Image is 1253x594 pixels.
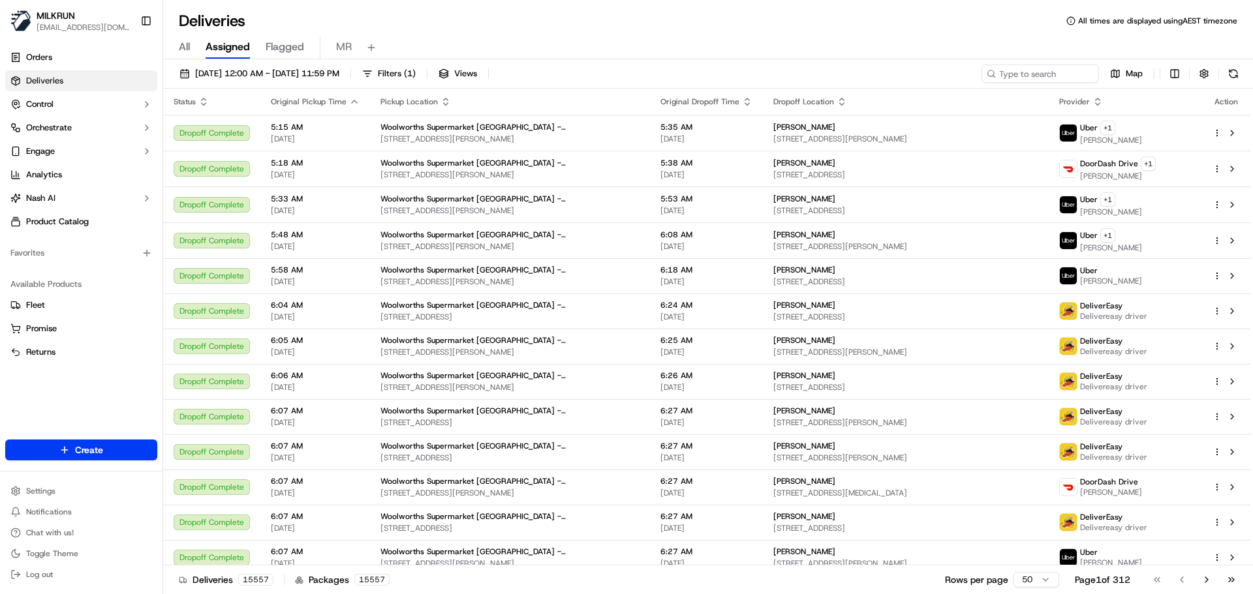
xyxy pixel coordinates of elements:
[1080,336,1122,346] span: DeliverEasy
[660,170,752,180] span: [DATE]
[26,323,57,334] span: Promise
[26,192,55,204] span: Nash AI
[179,10,245,31] h1: Deliveries
[1080,417,1147,427] span: Delivereasy driver
[380,241,640,252] span: [STREET_ADDRESS][PERSON_NAME]
[660,194,752,204] span: 5:53 AM
[982,65,1099,83] input: Type to search
[380,370,640,381] span: Woolworths Supermarket [GEOGRAPHIC_DATA] - [GEOGRAPHIC_DATA]
[660,406,752,416] span: 6:27 AM
[271,241,360,252] span: [DATE]
[1080,311,1147,321] span: Delivereasy driver
[5,524,157,542] button: Chat with us!
[380,406,640,416] span: Woolworths Supermarket [GEOGRAPHIC_DATA] - [GEOGRAPHIC_DATA]
[380,453,640,463] span: [STREET_ADDRESS]
[773,265,835,275] span: [PERSON_NAME]
[1126,68,1143,80] span: Map
[5,211,157,232] a: Product Catalog
[26,216,89,228] span: Product Catalog
[5,188,157,209] button: Nash AI
[660,523,752,533] span: [DATE]
[271,230,360,240] span: 5:48 AM
[271,97,347,107] span: Original Pickup Time
[380,300,640,310] span: Woolworths Supermarket [GEOGRAPHIC_DATA] - [GEOGRAPHIC_DATA] Countdown
[660,441,752,451] span: 6:27 AM
[660,97,739,107] span: Original Dropoff Time
[179,573,273,586] div: Deliveries
[773,276,1038,287] span: [STREET_ADDRESS]
[271,523,360,533] span: [DATE]
[1060,232,1077,249] img: uber-new-logo.jpeg
[1080,522,1147,533] span: Delivereasy driver
[380,511,640,522] span: Woolworths Supermarket [GEOGRAPHIC_DATA] - [GEOGRAPHIC_DATA]
[26,169,62,181] span: Analytics
[773,312,1038,322] span: [STREET_ADDRESS]
[1224,65,1243,83] button: Refresh
[660,370,752,381] span: 6:26 AM
[10,323,152,334] a: Promise
[1080,207,1142,217] span: [PERSON_NAME]
[1100,121,1115,135] button: +1
[26,486,55,496] span: Settings
[660,312,752,322] span: [DATE]
[271,170,360,180] span: [DATE]
[773,241,1038,252] span: [STREET_ADDRESS][PERSON_NAME]
[1080,230,1098,241] span: Uber
[773,170,1038,180] span: [STREET_ADDRESS]
[5,342,157,363] button: Returns
[271,406,360,416] span: 6:07 AM
[1080,547,1098,557] span: Uber
[773,488,1038,498] span: [STREET_ADDRESS][MEDICAL_DATA]
[5,295,157,316] button: Fleet
[26,507,72,517] span: Notifications
[454,68,477,80] span: Views
[271,441,360,451] span: 6:07 AM
[773,230,835,240] span: [PERSON_NAME]
[1104,65,1149,83] button: Map
[5,164,157,185] a: Analytics
[1060,303,1077,319] img: delivereasy_logo.png
[174,97,196,107] span: Status
[1080,171,1156,181] span: [PERSON_NAME]
[660,488,752,498] span: [DATE]
[271,370,360,381] span: 6:06 AM
[945,573,1008,586] p: Rows per page
[773,97,834,107] span: Dropoff Location
[1080,557,1142,568] span: [PERSON_NAME]
[660,511,752,522] span: 6:27 AM
[773,370,835,381] span: [PERSON_NAME]
[1060,338,1077,355] img: delivereasy_logo.png
[356,65,422,83] button: Filters(1)
[1080,477,1138,487] span: DoorDash Drive
[1060,479,1077,496] img: doordash_logo_v2.png
[1060,373,1077,390] img: delivereasy_logo.png
[1080,158,1138,169] span: DoorDash Drive
[660,558,752,569] span: [DATE]
[773,347,1038,357] span: [STREET_ADDRESS][PERSON_NAME]
[660,265,752,275] span: 6:18 AM
[271,546,360,557] span: 6:07 AM
[1080,512,1122,522] span: DeliverEasy
[5,544,157,563] button: Toggle Theme
[1060,160,1077,177] img: doordash_logo_v2.png
[5,482,157,500] button: Settings
[26,569,53,580] span: Log out
[660,546,752,557] span: 6:27 AM
[773,205,1038,216] span: [STREET_ADDRESS]
[380,97,438,107] span: Pickup Location
[1080,301,1122,311] span: DeliverEasy
[380,347,640,357] span: [STREET_ADDRESS][PERSON_NAME]
[271,122,360,132] span: 5:15 AM
[26,548,78,559] span: Toggle Theme
[660,241,752,252] span: [DATE]
[1060,408,1077,425] img: delivereasy_logo.png
[380,476,640,486] span: Woolworths Supermarket [GEOGRAPHIC_DATA] - [GEOGRAPHIC_DATA]
[433,65,483,83] button: Views
[271,194,360,204] span: 5:33 AM
[1080,381,1147,392] span: Delivereasy driver
[380,417,640,428] span: [STREET_ADDRESS]
[380,265,640,275] span: Woolworths Supermarket [GEOGRAPHIC_DATA] - [GEOGRAPHIC_DATA]
[37,9,75,22] button: MILKRUN
[660,476,752,486] span: 6:27 AM
[404,68,416,80] span: ( 1 )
